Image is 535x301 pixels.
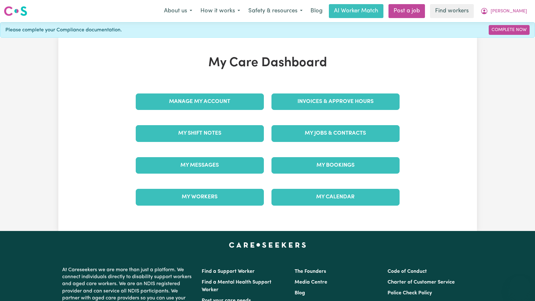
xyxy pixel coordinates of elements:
h1: My Care Dashboard [132,55,403,71]
img: Careseekers logo [4,5,27,17]
a: Complete Now [489,25,530,35]
a: My Workers [136,189,264,205]
a: Blog [307,4,326,18]
a: Media Centre [295,280,327,285]
span: Please complete your Compliance documentation. [5,26,122,34]
a: AI Worker Match [329,4,383,18]
a: Find workers [430,4,474,18]
a: Careseekers logo [4,4,27,18]
a: Invoices & Approve Hours [271,93,400,110]
a: Manage My Account [136,93,264,110]
a: My Bookings [271,157,400,174]
a: Police Check Policy [388,291,432,296]
a: My Calendar [271,189,400,205]
iframe: Button to launch messaging window [510,276,530,296]
a: Code of Conduct [388,269,427,274]
a: Find a Mental Health Support Worker [202,280,271,292]
a: Blog [295,291,305,296]
a: My Messages [136,157,264,174]
a: Post a job [388,4,425,18]
a: Careseekers home page [229,242,306,247]
button: Safety & resources [244,4,307,18]
button: How it works [196,4,244,18]
button: About us [160,4,196,18]
a: My Shift Notes [136,125,264,142]
a: Find a Support Worker [202,269,255,274]
a: Charter of Customer Service [388,280,455,285]
a: The Founders [295,269,326,274]
span: [PERSON_NAME] [491,8,527,15]
a: My Jobs & Contracts [271,125,400,142]
button: My Account [476,4,531,18]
